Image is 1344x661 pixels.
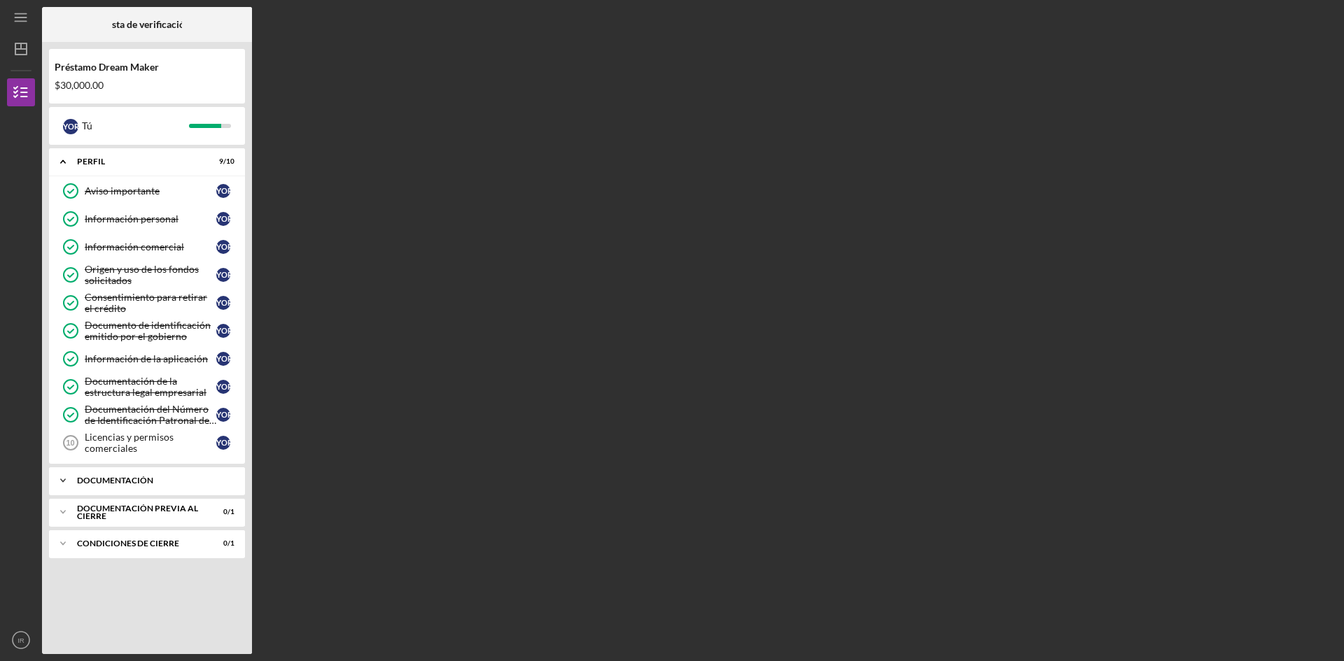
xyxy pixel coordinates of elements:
[227,354,232,363] font: R
[56,373,238,401] a: Documentación de la estructura legal empresarialYoR
[56,205,238,233] a: Información personalYoR
[216,298,227,307] font: Yo
[226,157,234,165] font: 10
[223,507,227,516] font: 0
[56,317,238,345] a: Documento de identificación emitido por el gobiernoYoR
[216,186,227,195] font: Yo
[85,263,199,286] font: Origen y uso de los fondos solicitados
[85,375,206,398] font: Documentación de la estructura legal empresarial
[216,214,227,223] font: Yo
[227,242,232,251] font: R
[66,439,74,447] tspan: 10
[227,298,232,307] font: R
[77,503,198,522] font: Documentación previa al cierre
[85,291,207,314] font: Consentimiento para retirar el crédito
[85,213,178,225] font: Información personal
[55,79,104,91] font: $30,000.00
[227,382,232,391] font: R
[216,354,227,363] font: Yo
[7,626,35,654] button: IR
[216,326,227,335] font: Yo
[82,120,92,132] font: Tú
[77,538,179,548] font: Condiciones de cierre
[216,270,227,279] font: Yo
[77,156,105,166] font: Perfil
[85,241,184,253] font: Información comercial
[63,122,74,131] font: Yo
[227,214,232,223] font: R
[216,438,227,447] font: Yo
[227,539,230,547] font: /
[56,261,238,289] a: Origen y uso de los fondos solicitadosYoR
[216,242,227,251] font: Yo
[85,185,160,197] font: Aviso importante
[85,403,216,437] font: Documentación del Número de Identificación Patronal del IRS
[216,410,227,419] font: Yo
[85,353,208,364] font: Información de la aplicación
[219,157,223,165] font: 9
[85,431,174,454] font: Licencias y permisos comerciales
[216,382,227,391] font: Yo
[227,270,232,279] font: R
[56,289,238,317] a: Consentimiento para retirar el créditoYoR
[227,438,232,447] font: R
[227,410,232,419] font: R
[77,475,153,485] font: Documentación
[227,326,232,335] font: R
[56,345,238,373] a: Información de la aplicaciónYoR
[230,507,234,516] font: 1
[56,177,238,205] a: Aviso importanteYoR
[55,61,159,73] font: Préstamo Dream Maker
[104,18,190,30] font: Lista de verificación
[17,637,24,644] text: IR
[230,539,234,547] font: 1
[223,539,227,547] font: 0
[227,186,232,195] font: R
[74,122,79,131] font: R
[56,429,238,457] a: 10Licencias y permisos comercialesYoR
[56,233,238,261] a: Información comercialYoR
[56,401,238,429] a: Documentación del Número de Identificación Patronal del IRSYoR
[85,319,211,342] font: Documento de identificación emitido por el gobierno
[227,507,230,516] font: /
[223,157,226,165] font: /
